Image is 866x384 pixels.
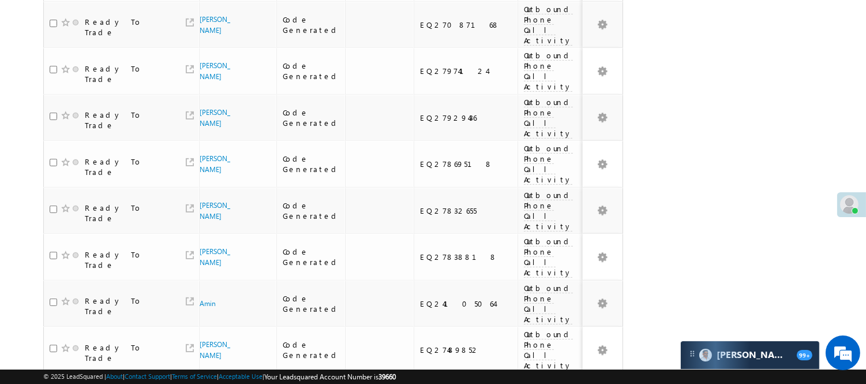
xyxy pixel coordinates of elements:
[60,61,194,76] div: Chat with us now
[283,293,340,314] div: Code Generated
[420,252,512,262] div: EQ27838818
[420,20,512,30] div: EQ27087168
[200,340,230,360] a: [PERSON_NAME]
[420,113,512,123] div: EQ27929436
[200,154,230,174] a: [PERSON_NAME]
[420,66,512,76] div: EQ27974124
[43,371,396,382] span: © 2025 LeadSquared | | | | |
[125,372,170,380] a: Contact Support
[200,61,230,81] a: [PERSON_NAME]
[15,107,211,290] textarea: Type your message and hit 'Enter'
[797,350,812,360] span: 99+
[219,372,263,380] a: Acceptable Use
[200,247,230,267] a: [PERSON_NAME]
[283,200,340,221] div: Code Generated
[420,299,512,309] div: EQ24105064
[157,299,209,315] em: Start Chat
[283,154,340,174] div: Code Generated
[283,340,340,360] div: Code Generated
[524,143,573,185] span: Outbound Phone Call Activity
[524,329,573,371] span: Outbound Phone Call Activity
[264,372,396,381] span: Your Leadsquared Account Number is
[106,372,123,380] a: About
[420,345,512,355] div: EQ27489852
[200,299,216,308] a: Amin
[420,159,512,169] div: EQ27869518
[85,203,171,223] div: Ready To Trade
[20,61,48,76] img: d_60004797649_company_0_60004797649
[283,14,340,35] div: Code Generated
[200,201,230,221] a: [PERSON_NAME]
[189,6,217,33] div: Minimize live chat window
[85,156,171,177] div: Ready To Trade
[200,108,230,128] a: [PERSON_NAME]
[85,110,171,131] div: Ready To Trade
[680,341,820,370] div: carter-dragCarter[PERSON_NAME]99+
[85,296,171,316] div: Ready To Trade
[524,236,573,278] span: Outbound Phone Call Activity
[283,61,340,81] div: Code Generated
[524,97,573,139] span: Outbound Phone Call Activity
[524,50,573,92] span: Outbound Phone Call Activity
[524,4,573,46] span: Outbound Phone Call Activity
[688,349,697,359] img: carter-drag
[283,247,340,267] div: Code Generated
[85,342,171,363] div: Ready To Trade
[200,15,230,35] a: [PERSON_NAME]
[85,249,171,270] div: Ready To Trade
[378,372,396,381] span: 39660
[172,372,217,380] a: Terms of Service
[524,190,573,232] span: Outbound Phone Call Activity
[85,17,171,38] div: Ready To Trade
[283,107,340,128] div: Code Generated
[85,64,171,84] div: Ready To Trade
[420,206,512,216] div: EQ27832655
[524,283,573,325] span: Outbound Phone Call Activity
